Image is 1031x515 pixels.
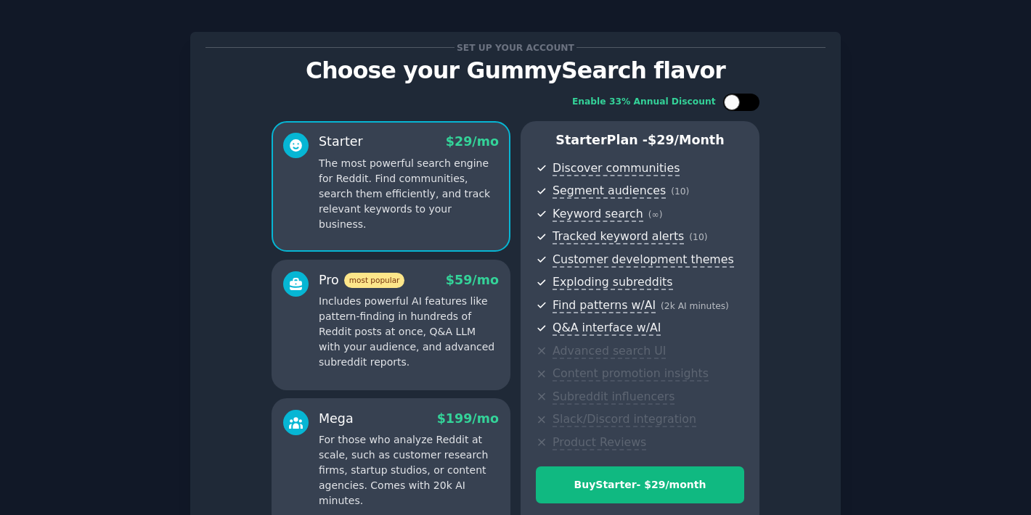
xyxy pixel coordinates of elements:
p: For those who analyze Reddit at scale, such as customer research firms, startup studios, or conte... [319,432,499,508]
span: ( 2k AI minutes ) [661,301,729,311]
span: Advanced search UI [553,344,666,359]
span: $ 29 /month [648,133,725,147]
span: ( ∞ ) [648,210,663,220]
div: Mega [319,410,354,428]
p: Includes powerful AI features like pattern-finding in hundreds of Reddit posts at once, Q&A LLM w... [319,294,499,370]
span: Content promotion insights [553,366,709,382]
span: $ 29 /mo [446,134,499,149]
p: The most powerful search engine for Reddit. Find communities, search them efficiently, and track ... [319,156,499,232]
span: ( 10 ) [671,186,689,197]
div: Enable 33% Annual Discount [572,96,716,109]
span: Subreddit influencers [553,390,675,405]
span: $ 199 /mo [437,411,499,426]
span: most popular [344,273,405,288]
span: Segment audiences [553,184,666,199]
div: Pro [319,271,404,289]
div: Buy Starter - $ 29 /month [537,477,743,493]
span: Product Reviews [553,435,646,450]
span: Exploding subreddits [553,275,672,290]
p: Starter Plan - [536,131,744,149]
span: Find patterns w/AI [553,298,656,313]
span: Set up your account [455,40,577,55]
span: Keyword search [553,207,643,222]
span: Slack/Discord integration [553,412,696,427]
p: Choose your GummySearch flavor [205,58,826,83]
span: Q&A interface w/AI [553,321,661,336]
span: Customer development themes [553,252,734,268]
span: ( 10 ) [689,232,707,242]
div: Starter [319,133,363,151]
button: BuyStarter- $29/month [536,466,744,503]
span: Discover communities [553,161,680,176]
span: $ 59 /mo [446,273,499,287]
span: Tracked keyword alerts [553,229,684,244]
